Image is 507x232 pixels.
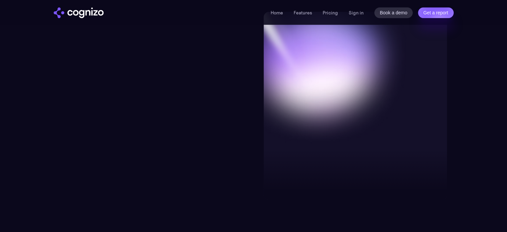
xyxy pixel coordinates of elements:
a: Get a report [418,7,454,18]
a: home [54,7,104,18]
a: Sign in [349,9,364,17]
a: Features [294,10,312,16]
img: cognizo logo [54,7,104,18]
a: Pricing [323,10,338,16]
a: Book a demo [374,7,413,18]
a: Home [271,10,283,16]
